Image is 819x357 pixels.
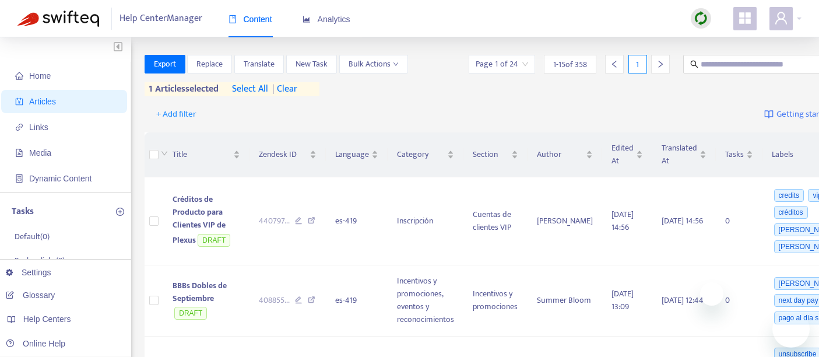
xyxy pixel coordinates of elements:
[15,174,23,183] span: container
[326,132,388,177] th: Language
[259,294,290,307] span: 408855 ...
[145,82,219,96] span: 1 articles selected
[774,189,804,202] span: credits
[388,265,463,337] td: Incentivos y promociones, eventos y reconocimientos
[15,149,23,157] span: file-image
[29,174,92,183] span: Dynamic Content
[6,339,65,348] a: Online Help
[656,60,665,68] span: right
[29,123,48,132] span: Links
[611,142,634,167] span: Edited At
[528,132,602,177] th: Author
[602,132,652,177] th: Edited At
[244,58,275,71] span: Translate
[774,206,808,219] span: créditos
[610,60,618,68] span: left
[662,214,703,228] span: [DATE] 14:56
[15,97,23,106] span: account-book
[145,55,185,73] button: Export
[173,192,226,247] span: Créditos de Producto para Clientes VIP de Plexus
[286,55,337,73] button: New Task
[272,81,275,97] span: |
[174,307,207,320] span: DRAFT
[12,205,34,219] p: Tasks
[296,58,328,71] span: New Task
[463,132,528,177] th: Section
[397,148,445,161] span: Category
[161,150,168,157] span: down
[738,11,752,25] span: appstore
[349,58,399,71] span: Bulk Actions
[463,177,528,265] td: Cuentas de clientes VIP
[229,15,272,24] span: Content
[6,290,55,300] a: Glossary
[326,177,388,265] td: es-419
[700,282,723,306] iframe: Close message
[662,293,704,307] span: [DATE] 12:44
[268,82,297,96] span: clear
[611,208,634,234] span: [DATE] 14:56
[716,177,762,265] td: 0
[29,97,56,106] span: Articles
[29,148,51,157] span: Media
[15,123,23,131] span: link
[463,265,528,337] td: Incentivos y promociones
[652,132,716,177] th: Translated At
[772,310,810,348] iframe: Button to launch messaging window
[388,177,463,265] td: Inscripción
[17,10,99,27] img: Swifteq
[23,314,71,324] span: Help Centers
[15,254,65,267] p: Broken links ( 8 )
[229,15,237,23] span: book
[259,215,290,228] span: 440797 ...
[156,107,196,121] span: + Add filter
[326,265,388,337] td: es-419
[29,71,51,80] span: Home
[473,148,509,161] span: Section
[232,82,268,96] span: select all
[553,58,587,71] span: 1 - 15 of 358
[15,230,50,243] p: Default ( 0 )
[187,55,232,73] button: Replace
[303,15,311,23] span: area-chart
[774,11,788,25] span: user
[716,265,762,337] td: 0
[249,132,326,177] th: Zendesk ID
[15,72,23,80] span: home
[339,55,408,73] button: Bulk Actionsdown
[628,55,647,73] div: 1
[154,58,176,71] span: Export
[537,148,584,161] span: Author
[690,60,698,68] span: search
[163,132,250,177] th: Title
[173,279,227,305] span: BBBs Dobles de Septiembre
[119,8,202,30] span: Help Center Manager
[694,11,708,26] img: sync.dc5367851b00ba804db3.png
[303,15,350,24] span: Analytics
[198,234,230,247] span: DRAFT
[259,148,307,161] span: Zendesk ID
[173,148,231,161] span: Title
[6,268,51,277] a: Settings
[335,148,369,161] span: Language
[196,58,223,71] span: Replace
[528,265,602,337] td: Summer Bloom
[716,132,762,177] th: Tasks
[116,208,124,216] span: plus-circle
[393,61,399,67] span: down
[662,142,697,167] span: Translated At
[147,105,205,124] button: + Add filter
[764,110,774,119] img: image-link
[528,177,602,265] td: [PERSON_NAME]
[234,55,284,73] button: Translate
[388,132,463,177] th: Category
[725,148,744,161] span: Tasks
[611,287,634,313] span: [DATE] 13:09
